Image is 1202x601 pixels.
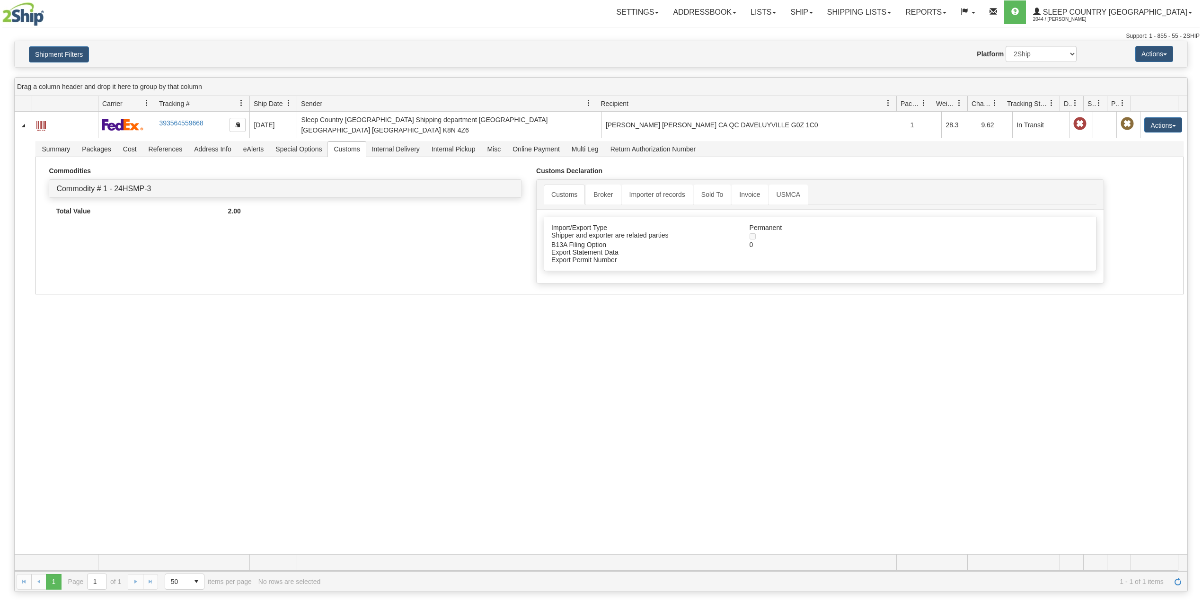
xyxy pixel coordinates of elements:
[916,95,932,111] a: Packages filter column settings
[328,141,365,157] span: Customs
[102,119,143,131] img: 2 - FedEx Express®
[536,167,602,175] strong: Customs Declaration
[769,185,808,204] a: USMCA
[622,185,693,204] a: Importer of records
[159,99,190,108] span: Tracking #
[666,0,743,24] a: Addressbook
[143,141,188,157] span: References
[1114,95,1131,111] a: Pickup Status filter column settings
[906,112,941,138] td: 1
[544,241,742,248] div: B13A Filing Option
[544,256,742,264] div: Export Permit Number
[56,207,90,215] strong: Total Value
[941,112,977,138] td: 28.3
[601,112,906,138] td: [PERSON_NAME] [PERSON_NAME] CA QC DAVELUYVILLE G0Z 1C0
[297,112,601,138] td: Sleep Country [GEOGRAPHIC_DATA] Shipping department [GEOGRAPHIC_DATA] [GEOGRAPHIC_DATA] [GEOGRAPH...
[238,141,270,157] span: eAlerts
[2,32,1200,40] div: Support: 1 - 855 - 55 - 2SHIP
[188,141,237,157] span: Address Info
[49,167,91,175] strong: Commodities
[249,112,297,138] td: [DATE]
[1067,95,1083,111] a: Delivery Status filter column settings
[36,117,46,132] a: Label
[742,224,987,231] div: Permanent
[1135,46,1173,62] button: Actions
[898,0,954,24] a: Reports
[258,578,321,585] div: No rows are selected
[1144,117,1182,133] button: Actions
[228,207,241,215] strong: 2.00
[233,95,249,111] a: Tracking # filter column settings
[1012,112,1069,138] td: In Transit
[977,112,1012,138] td: 9.62
[507,141,566,157] span: Online Payment
[29,46,89,62] button: Shipment Filters
[977,49,1004,59] label: Platform
[281,95,297,111] a: Ship Date filter column settings
[951,95,967,111] a: Weight filter column settings
[901,99,920,108] span: Packages
[36,141,76,157] span: Summary
[1064,99,1072,108] span: Delivery Status
[880,95,896,111] a: Recipient filter column settings
[586,185,620,204] a: Broker
[1026,0,1199,24] a: Sleep Country [GEOGRAPHIC_DATA] 2044 / [PERSON_NAME]
[936,99,956,108] span: Weight
[820,0,898,24] a: Shipping lists
[139,95,155,111] a: Carrier filter column settings
[694,185,731,204] a: Sold To
[327,578,1164,585] span: 1 - 1 of 1 items
[1111,99,1119,108] span: Pickup Status
[159,119,203,127] a: 393564559668
[426,141,481,157] span: Internal Pickup
[18,121,28,130] a: Collapse
[1033,15,1104,24] span: 2044 / [PERSON_NAME]
[601,99,628,108] span: Recipient
[270,141,327,157] span: Special Options
[742,241,987,248] div: 0
[743,0,783,24] a: Lists
[230,118,246,132] button: Copy to clipboard
[1043,95,1060,111] a: Tracking Status filter column settings
[972,99,991,108] span: Charge
[783,0,820,24] a: Ship
[117,141,142,157] span: Cost
[102,99,123,108] span: Carrier
[1041,8,1187,16] span: Sleep Country [GEOGRAPHIC_DATA]
[1180,252,1201,349] iframe: chat widget
[2,2,44,26] img: logo2044.jpg
[987,95,1003,111] a: Charge filter column settings
[732,185,768,204] a: Invoice
[544,224,742,231] div: Import/Export Type
[15,78,1187,96] div: grid grouping header
[189,574,204,589] span: select
[481,141,506,157] span: Misc
[605,141,702,157] span: Return Authorization Number
[46,574,61,589] span: Page 1
[56,185,151,193] a: Commodity # 1 - 24HSMP-3
[1091,95,1107,111] a: Shipment Issues filter column settings
[1073,117,1087,131] span: Late
[566,141,604,157] span: Multi Leg
[1087,99,1096,108] span: Shipment Issues
[165,574,252,590] span: items per page
[544,185,585,204] a: Customs
[88,574,106,589] input: Page 1
[171,577,183,586] span: 50
[609,0,666,24] a: Settings
[1170,574,1185,589] a: Refresh
[544,231,742,239] div: Shipper and exporter are related parties
[301,99,322,108] span: Sender
[1007,99,1048,108] span: Tracking Status
[1121,117,1134,131] span: Pickup Not Assigned
[165,574,204,590] span: Page sizes drop down
[581,95,597,111] a: Sender filter column settings
[366,141,425,157] span: Internal Delivery
[254,99,283,108] span: Ship Date
[544,248,742,256] div: Export Statement Data
[76,141,116,157] span: Packages
[68,574,122,590] span: Page of 1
